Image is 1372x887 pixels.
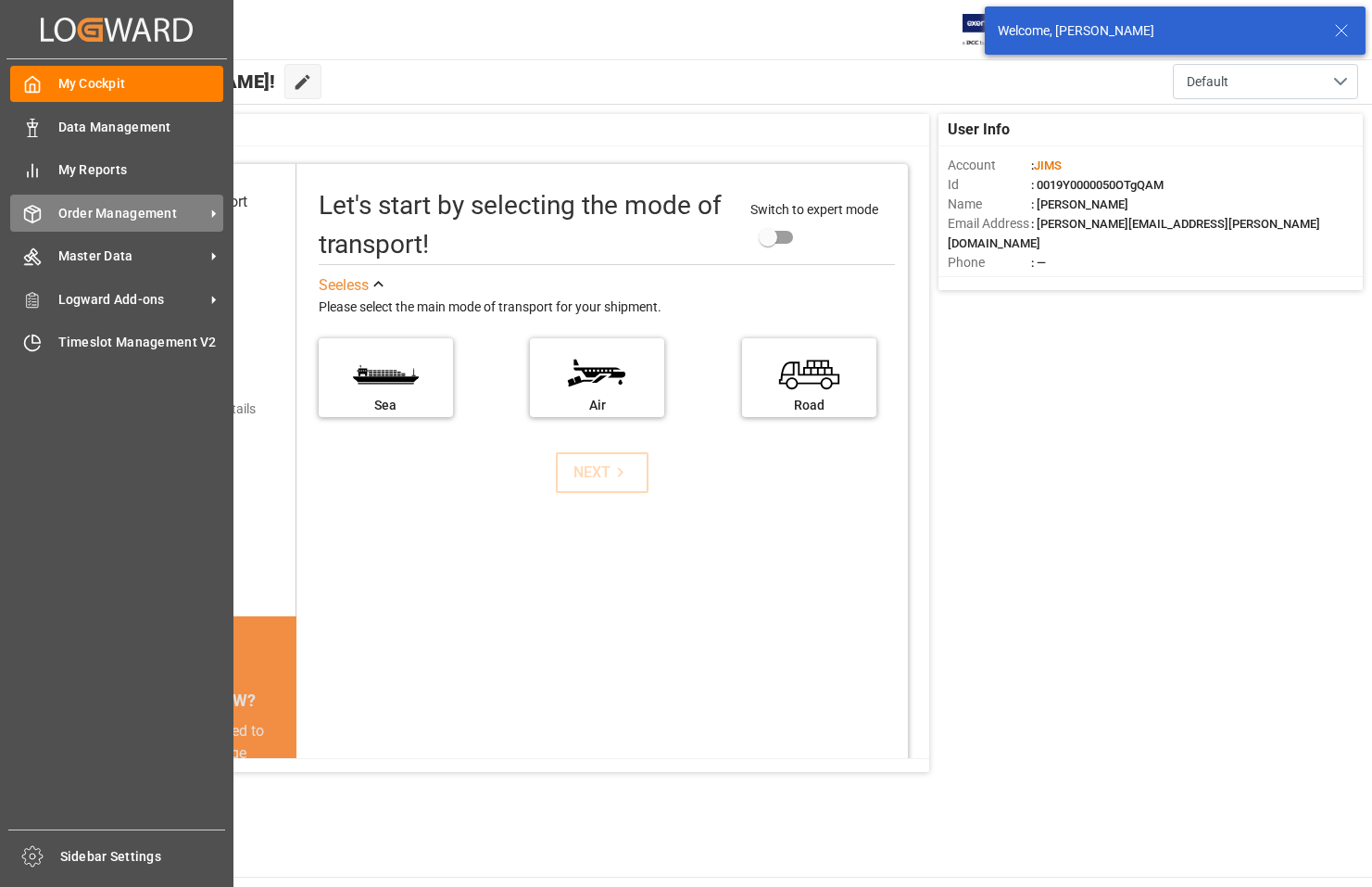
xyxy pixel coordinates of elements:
[58,74,224,94] span: My Cockpit
[1031,275,1077,289] span: : Shipper
[58,204,205,223] span: Order Management
[948,175,1031,195] span: Id
[963,14,1026,46] img: Exertis%20JAM%20-%20Email%20Logo.jpg_1722504956.jpg
[58,333,224,352] span: Timeslot Management V2
[750,202,878,217] span: Switch to expert mode
[948,119,1010,141] span: User Info
[1031,197,1128,211] span: : [PERSON_NAME]
[539,396,655,415] div: Air
[751,396,867,415] div: Road
[1031,256,1046,270] span: : —
[948,156,1031,175] span: Account
[10,66,223,102] a: My Cockpit
[1031,158,1062,172] span: :
[58,160,224,180] span: My Reports
[1173,64,1358,99] button: open menu
[76,64,275,99] span: Hello [PERSON_NAME]!
[58,247,205,266] span: Master Data
[573,462,630,484] div: NEXT
[948,253,1031,272] span: Phone
[10,108,223,145] a: Data Management
[58,290,205,310] span: Logward Add-ons
[948,272,1031,292] span: Account Type
[319,186,732,264] div: Let's start by selecting the mode of transport!
[10,152,223,188] a: My Reports
[319,297,895,319] div: Please select the main mode of transport for your shipment.
[556,452,648,493] button: NEXT
[1187,72,1228,92] span: Default
[319,274,369,297] div: See less
[1031,178,1164,192] span: : 0019Y0000050OTgQAM
[328,396,444,415] div: Sea
[1034,158,1062,172] span: JIMS
[58,118,224,137] span: Data Management
[948,195,1031,214] span: Name
[10,324,223,361] a: Timeslot Management V2
[948,217,1320,250] span: : [PERSON_NAME][EMAIL_ADDRESS][PERSON_NAME][DOMAIN_NAME]
[948,214,1031,234] span: Email Address
[998,21,1316,41] div: Welcome, [PERSON_NAME]
[60,847,226,867] span: Sidebar Settings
